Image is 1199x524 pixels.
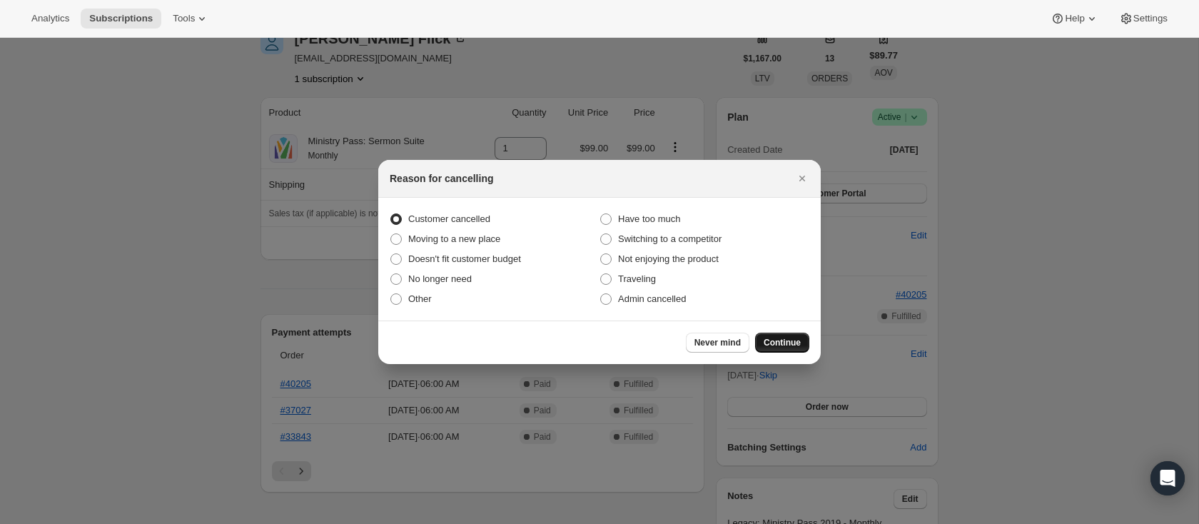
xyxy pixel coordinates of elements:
div: Open Intercom Messenger [1150,461,1185,495]
button: Never mind [686,333,749,353]
button: Help [1042,9,1107,29]
button: Subscriptions [81,9,161,29]
span: Have too much [618,213,680,224]
span: Continue [764,337,801,348]
button: Continue [755,333,809,353]
span: Subscriptions [89,13,153,24]
span: Not enjoying the product [618,253,719,264]
span: Admin cancelled [618,293,686,304]
span: No longer need [408,273,472,284]
span: Help [1065,13,1084,24]
span: Analytics [31,13,69,24]
span: Customer cancelled [408,213,490,224]
span: Settings [1133,13,1168,24]
span: Switching to a competitor [618,233,722,244]
span: Other [408,293,432,304]
button: Close [792,168,812,188]
span: Doesn't fit customer budget [408,253,521,264]
h2: Reason for cancelling [390,171,493,186]
span: Never mind [694,337,741,348]
span: Moving to a new place [408,233,500,244]
span: Traveling [618,273,656,284]
button: Settings [1111,9,1176,29]
button: Tools [164,9,218,29]
button: Analytics [23,9,78,29]
span: Tools [173,13,195,24]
